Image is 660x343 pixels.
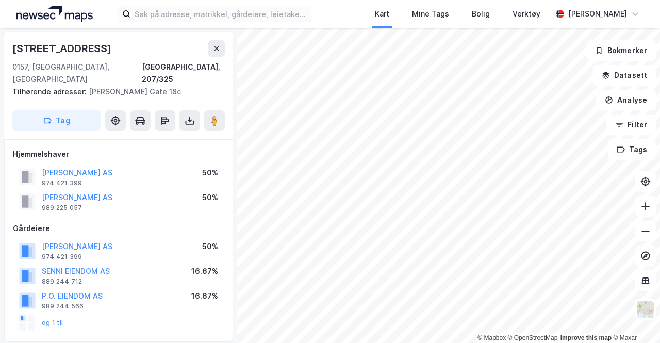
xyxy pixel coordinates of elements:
div: Kart [375,8,389,20]
div: 16.67% [191,290,218,302]
div: 16.67% [191,265,218,277]
input: Søk på adresse, matrikkel, gårdeiere, leietakere eller personer [130,6,311,22]
button: Tag [12,110,101,131]
div: Bolig [472,8,490,20]
div: [GEOGRAPHIC_DATA], 207/325 [142,61,225,86]
div: Gårdeiere [13,222,224,235]
div: 989 225 057 [42,204,82,212]
button: Filter [606,115,656,135]
div: [PERSON_NAME] Gate 18c [12,86,217,98]
div: 0157, [GEOGRAPHIC_DATA], [GEOGRAPHIC_DATA] [12,61,142,86]
div: 889 244 712 [42,277,82,286]
a: Improve this map [560,334,612,341]
a: OpenStreetMap [508,334,558,341]
div: [PERSON_NAME] [568,8,627,20]
div: 989 244 566 [42,302,84,311]
button: Bokmerker [586,40,656,61]
div: 974 421 399 [42,253,82,261]
div: 974 421 399 [42,179,82,187]
a: Mapbox [477,334,506,341]
div: Hjemmelshaver [13,148,224,160]
div: 50% [202,167,218,179]
button: Tags [608,139,656,160]
div: 50% [202,240,218,253]
span: Tilhørende adresser: [12,87,89,96]
div: Mine Tags [412,8,449,20]
div: Kontrollprogram for chat [608,293,660,343]
div: Verktøy [513,8,540,20]
button: Datasett [593,65,656,86]
iframe: Chat Widget [608,293,660,343]
div: 50% [202,191,218,204]
div: [STREET_ADDRESS] [12,40,113,57]
img: logo.a4113a55bc3d86da70a041830d287a7e.svg [16,6,93,22]
button: Analyse [596,90,656,110]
